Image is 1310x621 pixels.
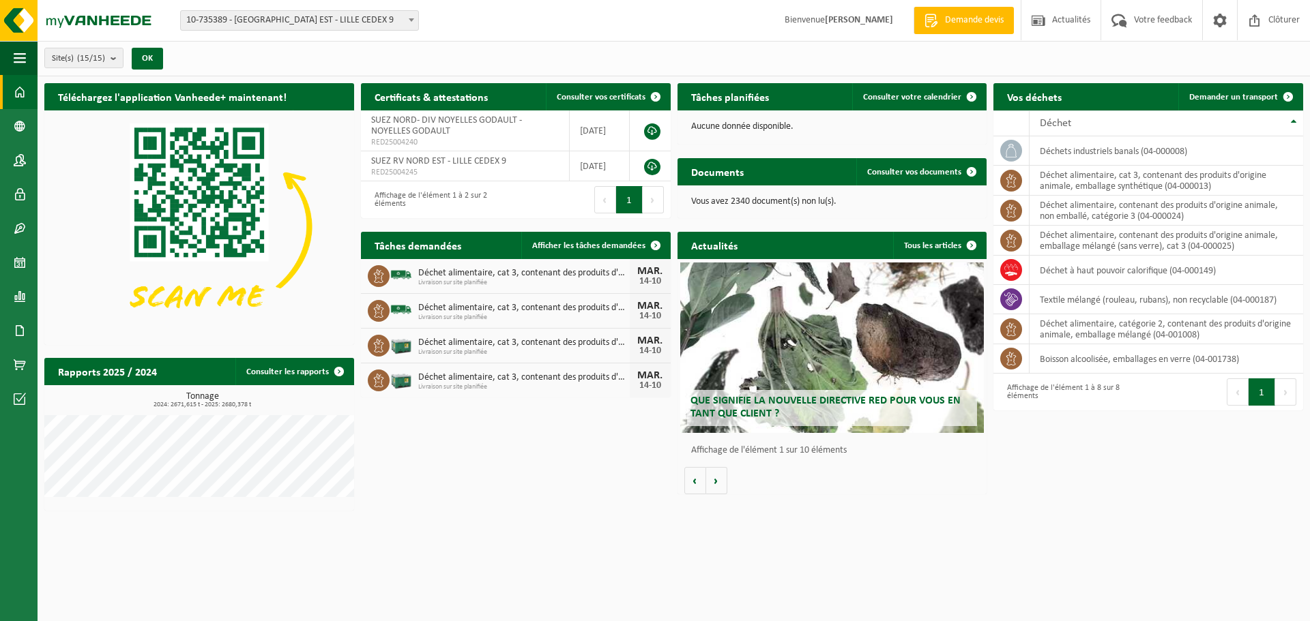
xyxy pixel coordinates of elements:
[361,83,501,110] h2: Certificats & attestations
[418,279,630,287] span: Livraison sur site planifiée
[546,83,669,110] a: Consulter vos certificats
[594,186,616,213] button: Previous
[1030,166,1303,196] td: déchet alimentaire, cat 3, contenant des produits d'origine animale, emballage synthétique (04-00...
[993,83,1075,110] h2: Vos déchets
[1227,378,1249,406] button: Previous
[532,241,645,250] span: Afficher les tâches demandées
[77,54,105,63] count: (15/15)
[368,185,509,215] div: Affichage de l'élément 1 à 2 sur 2 éléments
[942,14,1007,27] span: Demande devis
[371,156,506,166] span: SUEZ RV NORD EST - LILLE CEDEX 9
[44,358,171,384] h2: Rapports 2025 / 2024
[637,312,664,321] div: 14-10
[637,381,664,391] div: 14-10
[390,298,413,321] img: BL-SO-LV
[418,303,630,314] span: Déchet alimentaire, cat 3, contenant des produits d'origine animale, emballage s...
[570,110,630,151] td: [DATE]
[180,10,419,31] span: 10-735389 - SUEZ RV NORD EST - LILLE CEDEX 9
[637,370,664,381] div: MAR.
[570,151,630,181] td: [DATE]
[706,467,727,494] button: Volgende
[690,395,961,419] span: Que signifie la nouvelle directive RED pour vous en tant que client ?
[637,266,664,277] div: MAR.
[637,301,664,312] div: MAR.
[418,314,630,322] span: Livraison sur site planifiée
[691,197,974,207] p: Vous avez 2340 document(s) non lu(s).
[44,110,354,342] img: Download de VHEPlus App
[637,335,664,346] div: MAR.
[867,168,961,177] span: Consulter vos documents
[44,83,300,110] h2: Téléchargez l'application Vanheede+ maintenant!
[863,93,961,102] span: Consulter votre calendrier
[1030,196,1303,226] td: déchet alimentaire, contenant des produits d'origine animale, non emballé, catégorie 3 (04-000024)
[680,262,984,433] a: Que signifie la nouvelle directive RED pour vous en tant que client ?
[51,402,354,408] span: 2024: 2671,615 t - 2025: 2680,378 t
[418,372,630,383] span: Déchet alimentaire, cat 3, contenant des produits d'origine animale, emballage s...
[616,186,643,213] button: 1
[1030,314,1303,344] td: déchet alimentaire, catégorie 2, contenant des produits d'origine animale, emballage mélangé (04-...
[893,232,985,259] a: Tous les articles
[361,232,475,258] h2: Tâches demandées
[825,15,893,25] strong: [PERSON_NAME]
[52,48,105,69] span: Site(s)
[181,11,418,30] span: 10-735389 - SUEZ RV NORD EST - LILLE CEDEX 9
[371,137,559,148] span: RED25004240
[1000,377,1141,407] div: Affichage de l'élément 1 à 8 sur 8 éléments
[418,383,630,391] span: Livraison sur site planifiée
[678,83,783,110] h2: Tâches planifiées
[678,158,757,185] h2: Documents
[678,232,751,258] h2: Actualités
[856,158,985,185] a: Consulter vos documents
[418,337,630,348] span: Déchet alimentaire, cat 3, contenant des produits d'origine animale, emballage s...
[390,263,413,286] img: BL-SO-LV
[1249,378,1275,406] button: 1
[1275,378,1296,406] button: Next
[390,333,413,356] img: PB-LB-0680-HPE-GN-01
[44,48,123,68] button: Site(s)(15/15)
[132,48,163,70] button: OK
[390,367,413,391] img: PB-LB-0680-HPE-GN-01
[371,167,559,178] span: RED25004245
[684,467,706,494] button: Vorige
[643,186,664,213] button: Next
[914,7,1014,34] a: Demande devis
[418,348,630,357] span: Livraison sur site planifiée
[418,268,630,279] span: Déchet alimentaire, cat 3, contenant des produits d'origine animale, emballage s...
[1178,83,1302,110] a: Demander un transport
[637,277,664,286] div: 14-10
[521,232,669,259] a: Afficher les tâches demandées
[637,346,664,356] div: 14-10
[691,446,980,455] p: Affichage de l'élément 1 sur 10 éléments
[1189,93,1278,102] span: Demander un transport
[1030,285,1303,314] td: textile mélangé (rouleau, rubans), non recyclable (04-000187)
[1030,226,1303,256] td: déchet alimentaire, contenant des produits d'origine animale, emballage mélangé (sans verre), cat...
[51,392,354,408] h3: Tonnage
[1030,256,1303,285] td: déchet à haut pouvoir calorifique (04-000149)
[1030,136,1303,166] td: déchets industriels banals (04-000008)
[371,115,522,136] span: SUEZ NORD- DIV NOYELLES GODAULT - NOYELLES GODAULT
[691,122,974,132] p: Aucune donnée disponible.
[1030,344,1303,374] td: boisson alcoolisée, emballages en verre (04-001738)
[852,83,985,110] a: Consulter votre calendrier
[557,93,645,102] span: Consulter vos certificats
[1040,118,1071,129] span: Déchet
[235,358,353,385] a: Consulter les rapports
